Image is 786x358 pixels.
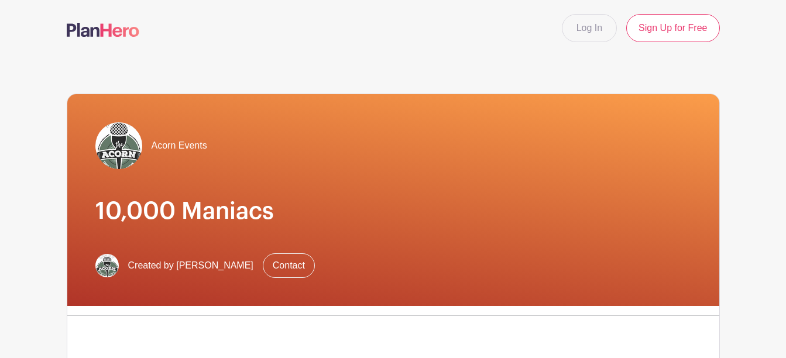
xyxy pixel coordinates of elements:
h1: 10,000 Maniacs [95,197,691,225]
img: Acorn%20Logo%20SMALL.jpg [95,122,142,169]
a: Log In [562,14,617,42]
a: Contact [263,253,315,278]
span: Created by [PERSON_NAME] [128,259,253,273]
a: Sign Up for Free [626,14,719,42]
img: Acorn%20Logo%20SMALL.jpg [95,254,119,277]
span: Acorn Events [152,139,207,153]
img: logo-507f7623f17ff9eddc593b1ce0a138ce2505c220e1c5a4e2b4648c50719b7d32.svg [67,23,139,37]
